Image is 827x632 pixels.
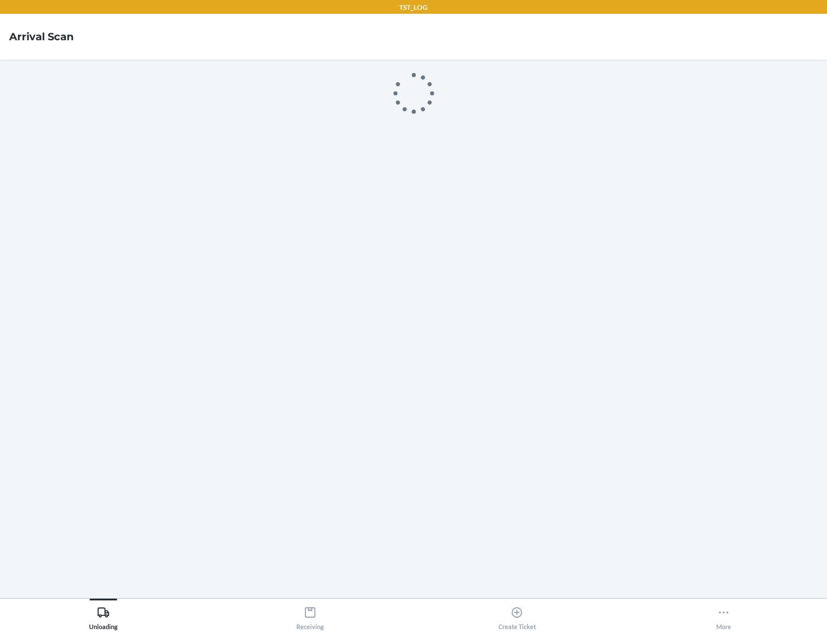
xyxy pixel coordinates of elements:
[399,2,428,13] p: TST_LOG
[89,602,118,630] div: Unloading
[296,602,324,630] div: Receiving
[9,29,74,44] h4: Arrival Scan
[716,602,731,630] div: More
[620,599,827,630] button: More
[413,599,620,630] button: Create Ticket
[207,599,413,630] button: Receiving
[498,602,536,630] div: Create Ticket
